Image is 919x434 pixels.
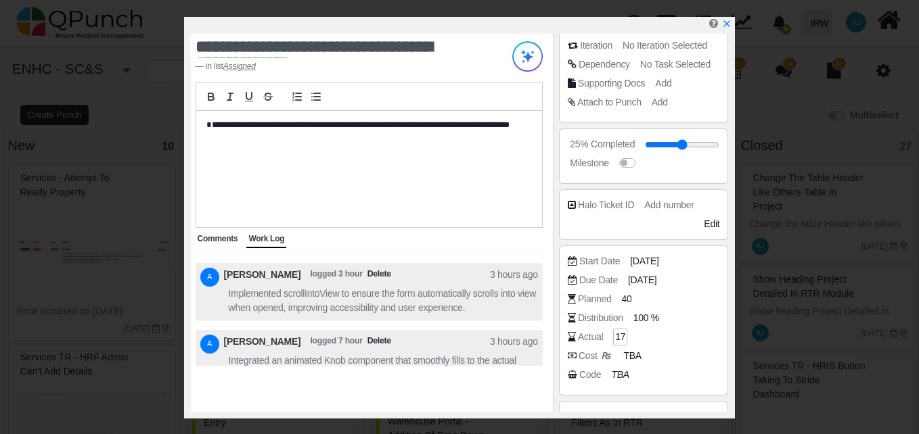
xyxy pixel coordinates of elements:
span: Actions [568,411,601,422]
img: Try writing with AI [512,41,543,72]
span: 17 [615,330,625,344]
div: Iteration [580,39,612,53]
span: 3 hours ago [490,268,538,287]
div: Milestone [570,156,608,170]
i: TBA [611,369,629,380]
span: logged 3 hour [310,268,362,287]
span: A [207,273,212,281]
span: No Task Selected [640,59,711,70]
span: Edit [704,218,719,229]
span: [DATE] [628,273,656,287]
span: Delete [367,268,391,287]
span: Add [655,78,671,89]
span: Implemented scrollIntoView to ensure the form automatically scrolls into view when opened, improv... [229,287,538,315]
div: Due Date [579,273,618,287]
div: Supporting Docs [578,76,645,91]
span: [DATE] [630,254,658,268]
span: Delete [367,335,391,354]
div: 25% Completed [570,137,635,151]
div: Cost [579,349,613,363]
u: Assigned [223,62,256,71]
span: 100 % [633,311,659,325]
cite: Source Title [223,62,256,71]
div: Planned [578,292,611,306]
span: Add [652,97,668,107]
b: ₨ [601,351,610,361]
span: Work Log [248,234,284,243]
span: TBA [623,349,641,363]
span: Comments [198,234,238,243]
span: A [207,340,212,347]
div: Dependency [579,57,630,72]
div: Distribution [578,311,623,325]
span: No Iteration Selected [623,40,707,51]
i: Edit Punch [709,18,718,28]
span: Integrated an animated Knob component that smoothly fills to the actual percentage on page load, ... [229,354,538,382]
svg: x [722,19,732,28]
span: [PERSON_NAME] [224,268,301,287]
a: x [722,18,732,29]
div: Code [579,368,601,382]
div: Actual [578,330,603,344]
footer: in list [196,60,482,72]
span: Add number [644,199,694,210]
span: [PERSON_NAME] [224,335,301,354]
div: Start Date [579,254,620,268]
span: 3 hours ago [490,335,538,354]
div: Attach to Punch [577,95,642,110]
div: Halo Ticket ID [578,198,634,212]
span: logged 7 hour [310,335,362,354]
span: 40 [621,292,631,306]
